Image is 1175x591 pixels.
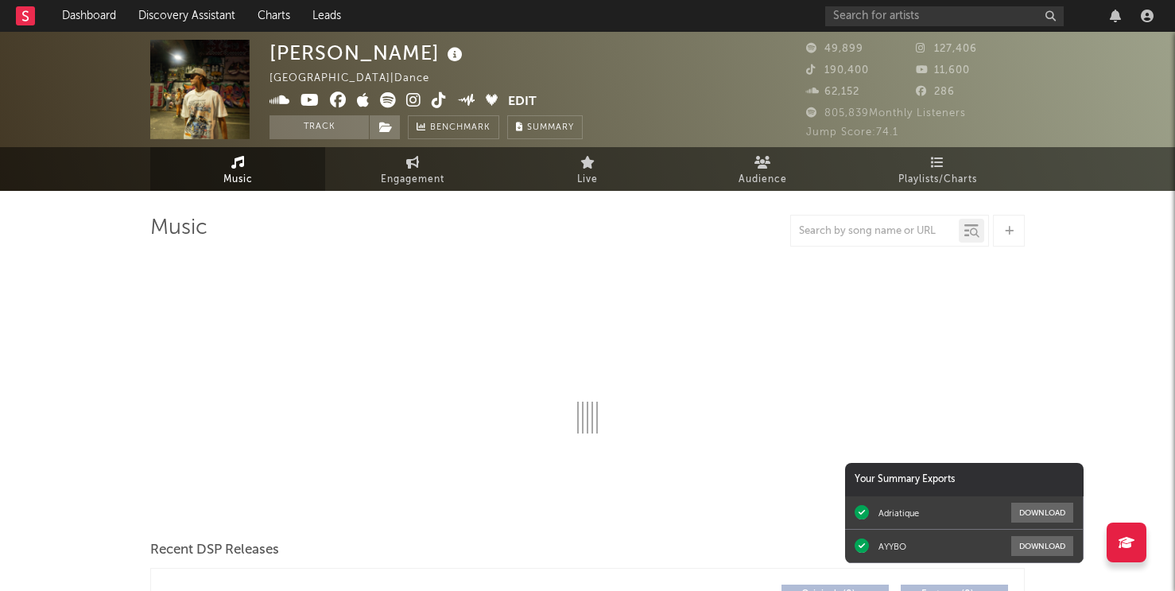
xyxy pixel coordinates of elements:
input: Search by song name or URL [791,225,959,238]
input: Search for artists [825,6,1064,26]
span: 286 [916,87,955,97]
a: Engagement [325,147,500,191]
button: Download [1011,503,1073,523]
span: Recent DSP Releases [150,541,279,560]
span: 190,400 [806,65,869,76]
span: Benchmark [430,119,491,138]
span: Engagement [381,170,444,189]
button: Summary [507,115,583,139]
a: Live [500,147,675,191]
button: Download [1011,536,1073,556]
span: 11,600 [916,65,970,76]
a: Audience [675,147,850,191]
span: Jump Score: 74.1 [806,127,898,138]
div: [PERSON_NAME] [270,40,467,66]
span: Summary [527,123,574,132]
div: Your Summary Exports [845,463,1084,496]
a: Benchmark [408,115,499,139]
span: Audience [739,170,787,189]
div: Adriatique [878,507,919,519]
div: AYYBO [878,541,906,552]
span: Playlists/Charts [898,170,977,189]
button: Edit [508,92,537,112]
span: 127,406 [916,44,977,54]
a: Playlists/Charts [850,147,1025,191]
a: Music [150,147,325,191]
span: 62,152 [806,87,859,97]
span: Live [577,170,598,189]
span: Music [223,170,253,189]
button: Track [270,115,369,139]
span: 805,839 Monthly Listeners [806,108,966,119]
div: [GEOGRAPHIC_DATA] | Dance [270,69,448,88]
span: 49,899 [806,44,863,54]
